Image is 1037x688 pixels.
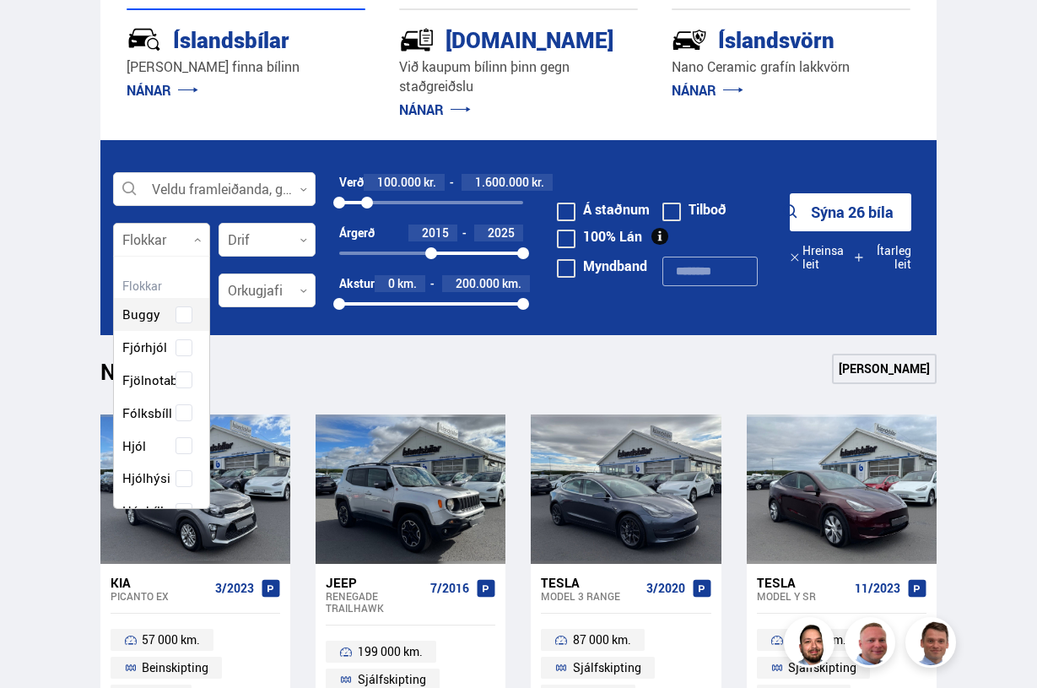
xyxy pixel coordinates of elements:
[122,335,167,360] span: Fjórhjól
[127,57,365,77] p: [PERSON_NAME] finna bílinn
[502,277,521,290] span: km.
[142,658,208,678] span: Beinskipting
[377,174,421,190] span: 100.000
[122,368,188,393] span: Fjölnotabíll
[424,176,436,189] span: kr.
[339,277,375,290] div: Akstur
[14,7,64,57] button: Opna LiveChat spjallviðmót
[388,275,395,291] span: 0
[832,354,937,384] a: [PERSON_NAME]
[662,203,726,216] label: Tilboð
[573,658,641,678] span: Sjálfskipting
[908,620,959,670] img: FbJEzSuNWCJXmdc-.webp
[557,203,650,216] label: Á staðnum
[456,275,500,291] span: 200.000
[786,620,837,670] img: nhp88E3Fdnt1Opn2.png
[326,575,424,590] div: Jeep
[127,24,305,53] div: Íslandsbílar
[399,24,578,53] div: [DOMAIN_NAME]
[488,225,515,241] span: 2025
[672,57,910,77] p: Nano Ceramic grafín lakkvörn
[672,81,743,100] a: NÁNAR
[573,630,631,650] span: 87 000 km.
[757,575,848,590] div: Tesla
[142,630,200,650] span: 57 000 km.
[326,590,424,614] div: Renegade TRAILHAWK
[397,277,417,290] span: km.
[127,22,162,57] img: JRvxyua_JYH6wB4c.svg
[557,259,647,273] label: Myndband
[111,590,208,602] div: Picanto EX
[122,466,170,490] span: Hjólhýsi
[646,582,685,595] span: 3/2020
[541,575,639,590] div: Tesla
[532,176,544,189] span: kr.
[339,176,364,189] div: Verð
[422,225,449,241] span: 2015
[358,642,423,662] span: 199 000 km.
[111,575,208,590] div: Kia
[672,22,707,57] img: -Svtn6bYgwAsiwNX.svg
[557,230,642,243] label: 100% Lán
[757,590,848,602] div: Model Y SR
[541,590,639,602] div: Model 3 RANGE
[430,582,469,595] span: 7/2016
[854,239,912,277] button: Ítarleg leit
[672,24,851,53] div: Íslandsvörn
[122,302,160,327] span: Buggy
[215,582,254,595] span: 3/2023
[399,22,435,57] img: tr5P-W3DuiFaO7aO.svg
[339,226,375,240] div: Árgerð
[847,620,898,670] img: siFngHWaQ9KaOqBr.png
[790,239,853,277] button: Hreinsa leit
[122,499,164,523] span: Húsbíll
[790,193,911,231] button: Sýna 26 bíla
[475,174,529,190] span: 1.600.000
[399,100,471,119] a: NÁNAR
[399,57,638,96] p: Við kaupum bílinn þinn gegn staðgreiðslu
[122,401,172,425] span: Fólksbíll
[100,359,235,394] h1: Nýtt á skrá
[127,81,198,100] a: NÁNAR
[122,434,146,458] span: Hjól
[855,582,900,595] span: 11/2023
